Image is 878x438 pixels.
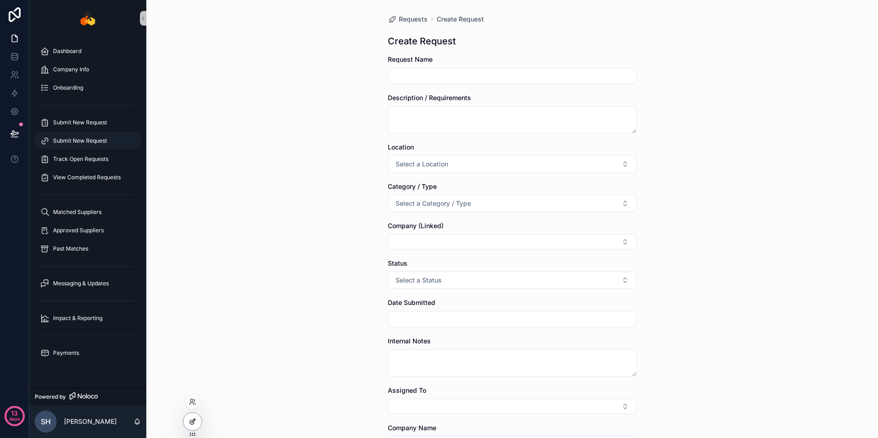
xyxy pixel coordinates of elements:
span: Impact & Reporting [53,315,102,322]
a: Payments [35,345,141,361]
span: Approved Suppliers [53,227,104,234]
span: Submit New Request [53,119,107,126]
a: View Completed Requests [35,169,141,186]
a: Impact & Reporting [35,310,141,326]
button: Select Button [388,272,637,289]
span: Dashboard [53,48,81,55]
div: scrollable content [29,37,146,373]
a: Past Matches [35,240,141,257]
span: Payments [53,349,79,357]
span: Past Matches [53,245,88,252]
h1: Create Request [388,35,456,48]
a: Dashboard [35,43,141,59]
button: Select Button [388,155,637,173]
span: Assigned To [388,386,426,394]
span: Description / Requirements [388,94,471,101]
button: Select Button [388,399,637,414]
span: Company Info [53,66,89,73]
button: Select Button [388,195,637,212]
span: Request Name [388,55,433,63]
span: Category / Type [388,182,437,190]
a: Submit New Request [35,114,141,131]
span: Company (Linked) [388,222,444,230]
span: Track Open Requests [53,155,108,163]
a: Onboarding [35,80,141,96]
a: Company Info [35,61,141,78]
span: View Completed Requests [53,174,121,181]
span: Onboarding [53,84,83,91]
span: Submit New Request [53,137,107,144]
span: Powered by [35,393,66,401]
span: Date Submitted [388,299,435,306]
span: Messaging & Updates [53,280,109,287]
span: Requests [399,15,428,24]
a: Requests [388,15,428,24]
span: Location [388,143,414,151]
a: Create Request [437,15,484,24]
a: Submit New Request [35,133,141,149]
span: Select a Category / Type [396,199,471,208]
span: Select a Location [396,160,448,169]
button: Select Button [388,234,637,250]
span: Status [388,259,407,267]
span: Matched Suppliers [53,208,102,216]
a: Track Open Requests [35,151,141,167]
a: Matched Suppliers [35,204,141,220]
a: Messaging & Updates [35,275,141,292]
p: [PERSON_NAME] [64,417,117,426]
span: sh [41,416,51,427]
a: Approved Suppliers [35,222,141,239]
span: Select a Status [396,276,442,285]
span: Company Name [388,424,436,432]
img: App logo [80,11,95,26]
p: 13 [11,409,18,418]
a: Powered by [29,388,146,405]
span: Internal Notes [388,337,431,345]
p: days [9,412,20,425]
